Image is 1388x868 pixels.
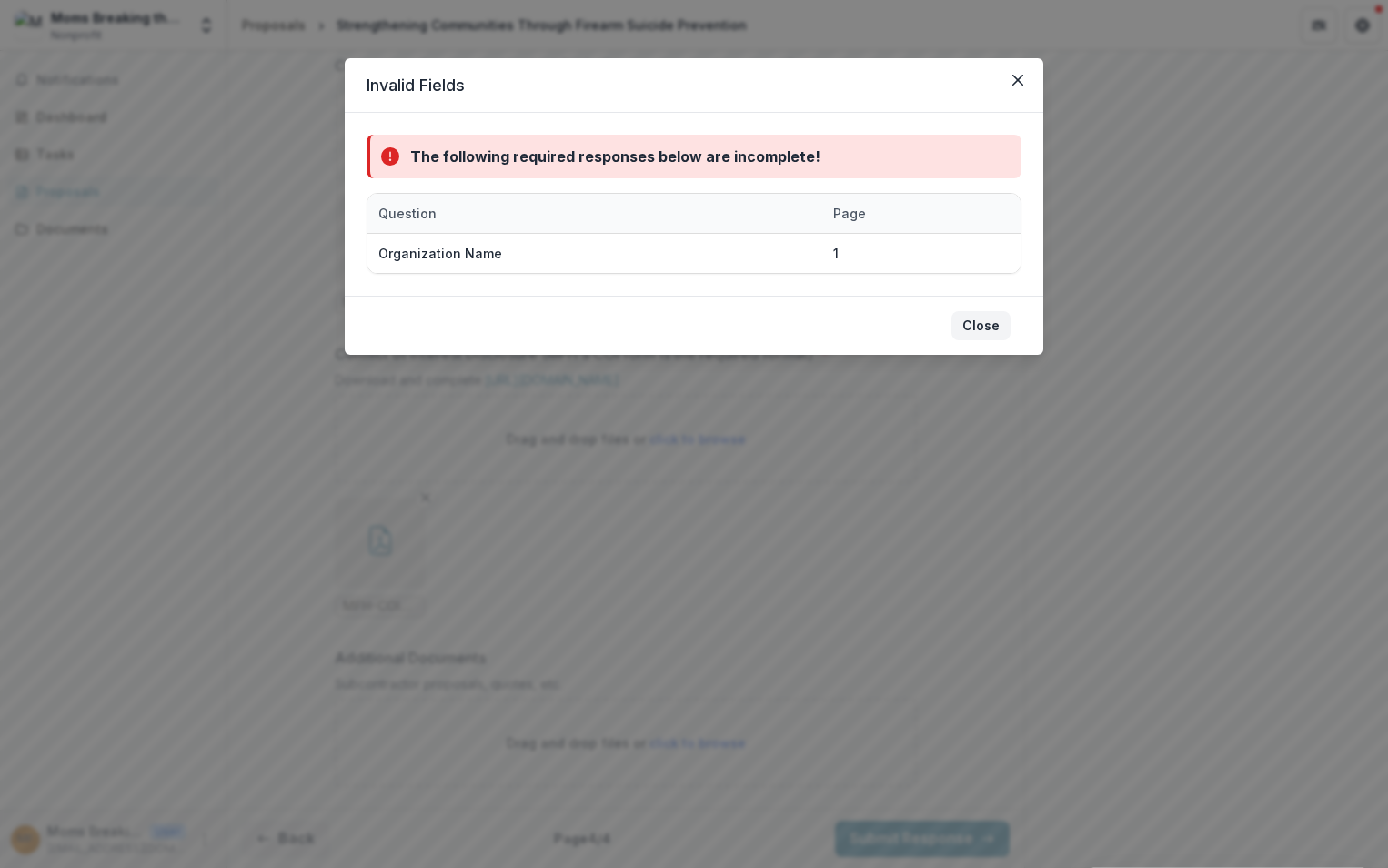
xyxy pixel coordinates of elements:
[822,194,913,233] div: Page
[822,204,877,223] div: Page
[378,244,502,263] div: Organization Name
[345,58,1043,113] header: Invalid Fields
[367,194,822,233] div: Question
[1003,66,1032,95] button: Close
[951,311,1011,340] button: Close
[367,204,448,223] div: Question
[833,244,839,263] div: 1
[410,146,820,167] div: The following required responses below are incomplete!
